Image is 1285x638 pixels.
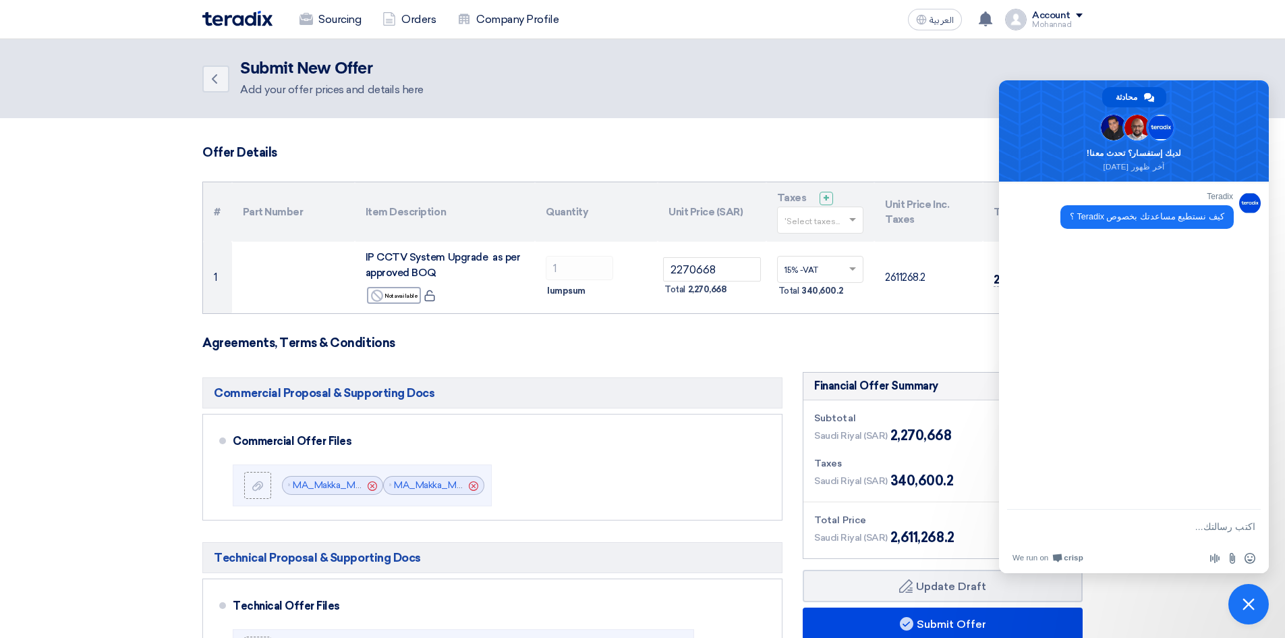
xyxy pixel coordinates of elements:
span: 2,611,268.2 [890,527,954,548]
div: Add your offer prices and details here [240,82,424,98]
div: Total Price [814,513,1071,527]
th: Part Number [232,182,355,242]
ng-select: VAT [777,256,864,283]
span: Total [664,283,685,296]
span: lumpsum [547,284,586,298]
span: IP CCTV System Upgrade as per approved BOQ [366,251,521,279]
th: Total Inc. taxes [983,182,1082,242]
span: We run on [1012,552,1048,563]
span: Teradix [1060,192,1234,201]
th: # [203,182,232,242]
span: أدخل رمز تعبيري [1245,553,1255,564]
div: Taxes [814,456,1071,471]
a: Orders [372,5,447,34]
a: MA_Makka_Mall_CCTV_Commercial_Proposal_V_1756642191415.pdf [394,479,697,491]
span: العربية [930,16,954,25]
a: إغلاق الدردشة [1228,584,1269,624]
span: Total [778,284,799,298]
td: 2611268.2 [874,242,983,313]
h3: Agreements, Terms & Conditions [202,336,1083,350]
th: Taxes [766,182,875,242]
div: Not available [367,287,421,304]
h5: Technical Proposal & Supporting Docs [202,542,782,573]
span: 340,600.2 [801,284,843,298]
span: أرسل ملف [1227,553,1238,564]
th: Item Description [355,182,536,242]
div: Account [1032,10,1070,22]
a: Sourcing [289,5,372,34]
span: 2,270,668 [890,425,952,446]
h5: Commercial Proposal & Supporting Docs [202,377,782,408]
button: Update Draft [803,570,1083,602]
span: Saudi Riyal (SAR) [814,429,888,443]
a: محادثة [1102,87,1166,107]
div: Commercial Offer Files [233,425,760,458]
a: MA_Makka_Mall_CCTV_Commercial_Proposal_V_1755549311369.pdf [293,479,596,491]
th: Unit Price Inc. Taxes [874,182,983,242]
th: Quantity [535,182,658,242]
td: 1 [203,242,232,313]
span: 2,270,668 [688,283,727,296]
input: RFQ_STEP1.ITEMS.2.AMOUNT_TITLE [546,256,613,280]
a: We run onCrisp [1012,552,1083,563]
span: سجل رسالة صوتية [1209,553,1220,564]
span: Crisp [1064,552,1083,563]
input: Unit Price [663,257,761,282]
a: Company Profile [447,5,569,34]
div: Mohannad [1032,21,1083,28]
h3: Offer Details [202,145,1083,160]
div: Technical Offer Files [233,590,760,622]
img: Teradix logo [202,11,273,26]
span: 2,611,268.2 [994,273,1048,287]
th: Unit Price (SAR) [658,182,766,242]
span: + [823,192,830,205]
span: 340,600.2 [890,471,954,491]
h2: Submit New Offer [240,59,424,78]
div: Subtotal [814,411,1071,425]
textarea: اكتب رسالتك... [1039,510,1255,543]
span: Saudi Riyal (SAR) [814,531,888,545]
button: العربية [908,9,962,30]
div: Financial Offer Summary [814,378,938,394]
span: محادثة [1116,87,1137,107]
img: profile_test.png [1005,9,1027,30]
span: كيف نستطيع مساعدتك بخصوص Teradix ؟ [1070,212,1224,221]
span: Saudi Riyal (SAR) [814,474,888,488]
